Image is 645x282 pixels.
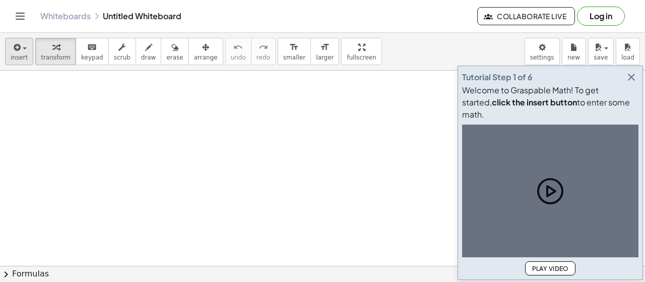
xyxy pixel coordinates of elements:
button: erase [161,38,188,65]
button: undoundo [225,38,251,65]
span: settings [530,54,554,61]
span: arrange [194,54,218,61]
button: transform [35,38,76,65]
span: larger [316,54,334,61]
button: new [562,38,586,65]
span: keypad [81,54,103,61]
button: format_sizesmaller [278,38,311,65]
div: Tutorial Step 1 of 6 [462,71,533,83]
span: Play Video [532,265,569,272]
i: format_size [320,41,330,53]
button: Play Video [525,261,575,275]
button: keyboardkeypad [76,38,109,65]
span: Collaborate Live [486,12,566,21]
i: format_size [289,41,299,53]
a: Whiteboards [40,11,91,21]
span: draw [141,54,156,61]
button: save [588,38,614,65]
span: undo [231,54,246,61]
button: redoredo [251,38,276,65]
button: insert [5,38,33,65]
i: keyboard [87,41,97,53]
span: transform [41,54,71,61]
button: settings [525,38,560,65]
button: scrub [108,38,136,65]
span: erase [166,54,183,61]
span: smaller [283,54,305,61]
span: fullscreen [347,54,376,61]
span: redo [256,54,270,61]
div: Welcome to Graspable Math! To get started, to enter some math. [462,84,638,121]
span: load [621,54,634,61]
i: undo [233,41,243,53]
button: draw [136,38,162,65]
button: fullscreen [341,38,381,65]
b: click the insert button [492,97,577,107]
button: load [616,38,640,65]
button: format_sizelarger [310,38,339,65]
span: new [567,54,580,61]
span: scrub [114,54,131,61]
button: Collaborate Live [477,7,575,25]
button: Log in [577,7,625,26]
span: insert [11,54,28,61]
span: save [594,54,608,61]
button: arrange [188,38,223,65]
i: redo [259,41,268,53]
button: Toggle navigation [12,8,28,24]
